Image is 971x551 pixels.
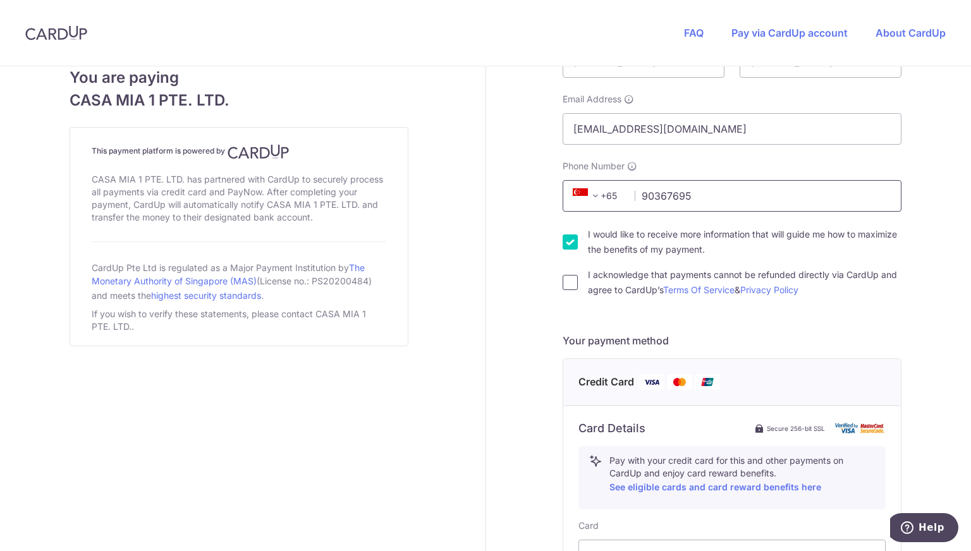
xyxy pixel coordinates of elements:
p: Pay with your credit card for this and other payments on CardUp and enjoy card reward benefits. [609,454,875,495]
span: Credit Card [578,374,634,390]
h4: This payment platform is powered by [92,144,386,159]
span: Phone Number [563,160,625,173]
iframe: Opens a widget where you can find more information [890,513,958,545]
span: Email Address [563,93,621,106]
h5: Your payment method [563,333,901,348]
img: CardUp [228,144,290,159]
img: card secure [835,423,886,433]
a: Privacy Policy [740,284,798,295]
a: Terms Of Service [663,284,735,295]
a: FAQ [684,27,704,39]
h6: Card Details [578,421,645,436]
label: I would like to receive more information that will guide me how to maximize the benefits of my pa... [588,227,901,257]
label: I acknowledge that payments cannot be refunded directly via CardUp and agree to CardUp’s & [588,267,901,298]
a: See eligible cards and card reward benefits here [609,481,821,492]
span: CASA MIA 1 PTE. LTD. [70,89,408,112]
img: CardUp [25,25,87,40]
a: About CardUp [876,27,946,39]
span: Secure 256-bit SSL [767,423,825,433]
span: +65 [573,188,603,203]
img: Mastercard [667,374,692,390]
span: +65 [569,188,626,203]
div: CASA MIA 1 PTE. LTD. has partnered with CardUp to securely process all payments via credit card a... [92,171,386,226]
div: If you wish to verify these statements, please contact CASA MIA 1 PTE. LTD.. [92,305,386,336]
a: Pay via CardUp account [731,27,848,39]
img: Visa [639,374,664,390]
span: You are paying [70,66,408,89]
a: highest security standards [151,290,261,301]
img: Union Pay [695,374,720,390]
label: Card [578,519,599,532]
input: Email address [563,113,901,145]
div: CardUp Pte Ltd is regulated as a Major Payment Institution by (License no.: PS20200484) and meets... [92,257,386,305]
